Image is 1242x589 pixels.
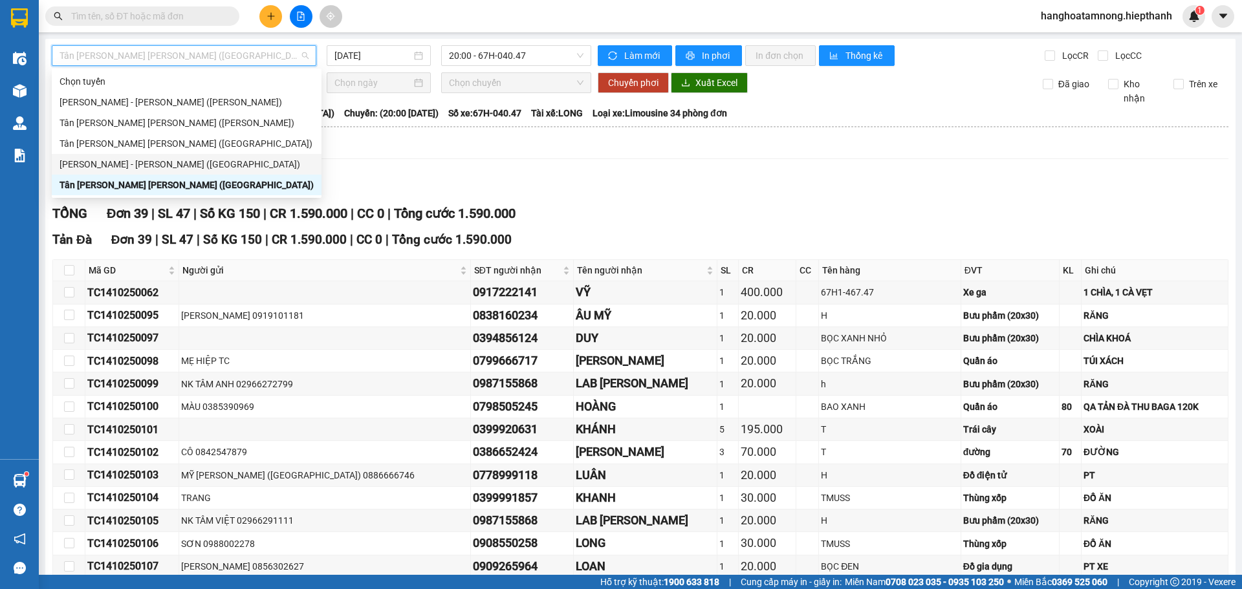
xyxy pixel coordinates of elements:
[961,260,1060,281] th: ĐVT
[473,511,572,530] div: 0987155868
[473,420,572,438] div: 0399920631
[471,281,574,304] td: 0917222141
[296,12,305,21] span: file-add
[181,537,468,551] div: SƠN 0988002278
[85,350,179,372] td: TC1410250098
[574,555,717,578] td: LOAN
[963,468,1057,482] div: Đồ điện tử
[270,206,347,221] span: CR 1.590.000
[576,489,715,507] div: KHANH
[821,422,958,436] div: T
[819,45,895,66] button: bar-chartThống kê
[351,206,354,221] span: |
[574,532,717,555] td: LONG
[11,8,28,28] img: logo-vxr
[1195,6,1204,15] sup: 1
[821,377,958,391] div: h
[576,329,715,347] div: DUY
[1084,354,1226,368] div: TÚI XÁCH
[719,331,736,345] div: 1
[89,263,166,277] span: Mã GD
[574,281,717,304] td: VỸ
[52,112,321,133] div: Tân Châu - Hồ Chí Minh (TIỀN)
[13,474,27,487] img: warehouse-icon
[1084,308,1226,323] div: RĂNG
[473,306,572,325] div: 0838160234
[158,206,190,221] span: SL 47
[821,331,958,345] div: BỌC XANH NHỎ
[741,511,793,530] div: 20.000
[1117,575,1119,589] span: |
[1110,48,1144,63] span: Lọc CC
[111,232,153,247] span: Đơn 39
[471,487,574,509] td: 0399991857
[181,445,468,459] div: CÔ 0842547879
[574,350,717,372] td: HOÀNG ANH
[1084,537,1226,551] div: ĐỒ ĂN
[1084,513,1226,528] div: RĂNG
[474,263,561,277] span: SĐT người nhận
[963,445,1057,459] div: đường
[181,559,468,573] div: [PERSON_NAME] 0856302627
[203,232,262,247] span: Số KG 150
[181,491,468,505] div: TRANG
[471,327,574,350] td: 0394856124
[963,491,1057,505] div: Thùng xốp
[1084,377,1226,391] div: RĂNG
[151,206,155,221] span: |
[829,51,840,61] span: bar-chart
[574,464,717,487] td: LUÂN
[719,513,736,528] div: 1
[392,232,512,247] span: Tổng cước 1.590.000
[1188,10,1200,22] img: icon-new-feature
[741,283,793,301] div: 400.000
[386,232,389,247] span: |
[5,94,93,109] span: Lấy dọc đường :
[182,263,457,277] span: Người gửi
[87,307,177,323] div: TC1410250095
[13,52,27,65] img: warehouse-icon
[574,305,717,327] td: ÂU MỸ
[729,575,731,589] span: |
[1084,331,1226,345] div: CHÌA KHOÁ
[85,555,179,578] td: TC1410250107
[1007,579,1011,584] span: ⚪️
[576,511,715,530] div: LAB [PERSON_NAME]
[719,491,736,505] div: 1
[593,106,727,120] span: Loại xe: Limousine 34 phòng đơn
[14,504,26,516] span: question-circle
[471,372,574,395] td: 0987155868
[71,9,224,23] input: Tìm tên, số ĐT hoặc mã đơn
[574,487,717,509] td: KHANH
[1053,77,1095,91] span: Đã giao
[263,206,267,221] span: |
[574,418,717,441] td: KHÁNH
[265,232,268,247] span: |
[13,116,27,130] img: warehouse-icon
[60,46,309,65] span: Tân Châu - Hồ Chí Minh (Giường)
[471,418,574,441] td: 0399920631
[5,68,97,80] strong: VP Gửi :
[719,354,736,368] div: 1
[387,206,391,221] span: |
[719,285,736,299] div: 1
[52,92,321,112] div: Hồ Chí Minh - Tân Châu (TIỀN)
[719,377,736,391] div: 1
[671,72,748,93] button: downloadXuất Excel
[576,466,715,484] div: LUÂN
[473,329,572,347] div: 0394856124
[963,354,1057,368] div: Quần áo
[719,308,736,323] div: 1
[598,45,672,66] button: syncLàm mới
[85,509,179,532] td: TC1410250105
[576,306,715,325] div: ÂU MỸ
[1062,400,1079,414] div: 80
[576,443,715,461] div: [PERSON_NAME]
[87,444,177,460] div: TC1410250102
[471,532,574,555] td: 0908550258
[9,6,130,31] strong: CÔNG TY TNHH MTV VẬN TẢI
[963,308,1057,323] div: Bưu phẩm (20x30)
[394,206,516,221] span: Tổng cước 1.590.000
[87,422,177,438] div: TC1410250101
[664,577,719,587] strong: 1900 633 818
